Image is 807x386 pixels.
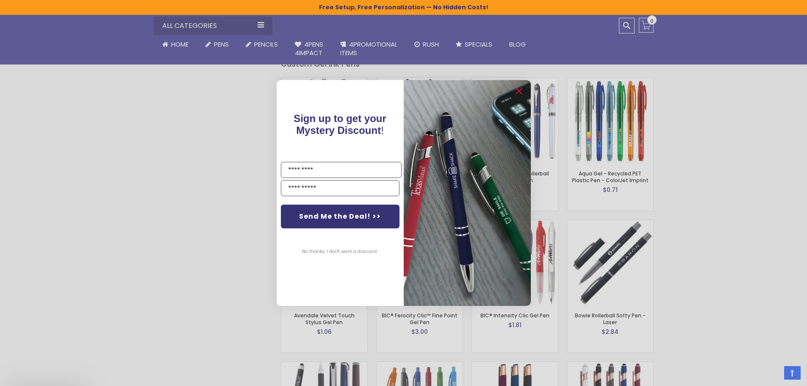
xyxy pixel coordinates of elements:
button: No thanks, I don't want a discount. [298,241,382,262]
button: Close dialog [512,84,526,98]
input: YOUR EMAIL [281,180,399,196]
span: ! [294,113,386,136]
img: 081b18bf-2f98-4675-a917-09431eb06994.jpeg [404,80,531,306]
span: Sign up to get your Mystery Discount [294,113,386,136]
iframe: Google Customer Reviews [737,363,807,386]
button: Send Me the Deal! >> [281,205,399,228]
